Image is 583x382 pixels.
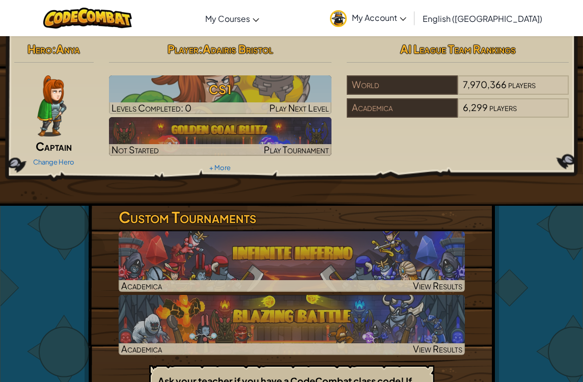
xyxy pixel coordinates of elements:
img: captain-pose.png [37,75,66,137]
span: View Results [413,280,462,291]
span: Captain [36,139,72,153]
span: Academica [121,343,162,354]
a: + More [209,163,231,172]
span: Player [168,42,199,56]
span: players [508,78,536,90]
span: Play Tournament [264,144,329,155]
a: My Account [325,2,411,34]
img: Blazing Battle [119,295,465,355]
h3: CS1 [109,78,331,101]
span: Play Next Level [269,102,329,114]
a: World7,970,366players [347,85,569,97]
a: My Courses [200,5,264,32]
a: Not StartedPlay Tournament [109,117,331,156]
span: Adairis Bristol [203,42,273,56]
span: : [52,42,56,56]
span: Not Started [112,144,159,155]
span: My Courses [205,13,250,24]
img: CS1 [109,75,331,114]
img: Infinite Inferno [119,231,465,292]
div: Academica [347,98,458,118]
span: Academica [121,280,162,291]
a: AcademicaView Results [119,295,465,355]
span: 6,299 [463,101,488,113]
span: Hero [27,42,52,56]
a: Academica6,299players [347,108,569,120]
img: Golden Goal [109,117,331,156]
h3: Custom Tournaments [119,206,465,229]
span: Levels Completed: 0 [112,102,191,114]
img: avatar [330,10,347,27]
span: players [489,101,517,113]
img: CodeCombat logo [43,8,132,29]
a: AcademicaView Results [119,231,465,292]
span: 7,970,366 [463,78,507,90]
span: Anya [56,42,80,56]
span: AI League Team Rankings [400,42,516,56]
span: My Account [352,12,406,23]
span: View Results [413,343,462,354]
span: : [199,42,203,56]
a: English ([GEOGRAPHIC_DATA]) [418,5,547,32]
div: World [347,75,458,95]
span: English ([GEOGRAPHIC_DATA]) [423,13,542,24]
a: Play Next Level [109,75,331,114]
a: Change Hero [33,158,74,166]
